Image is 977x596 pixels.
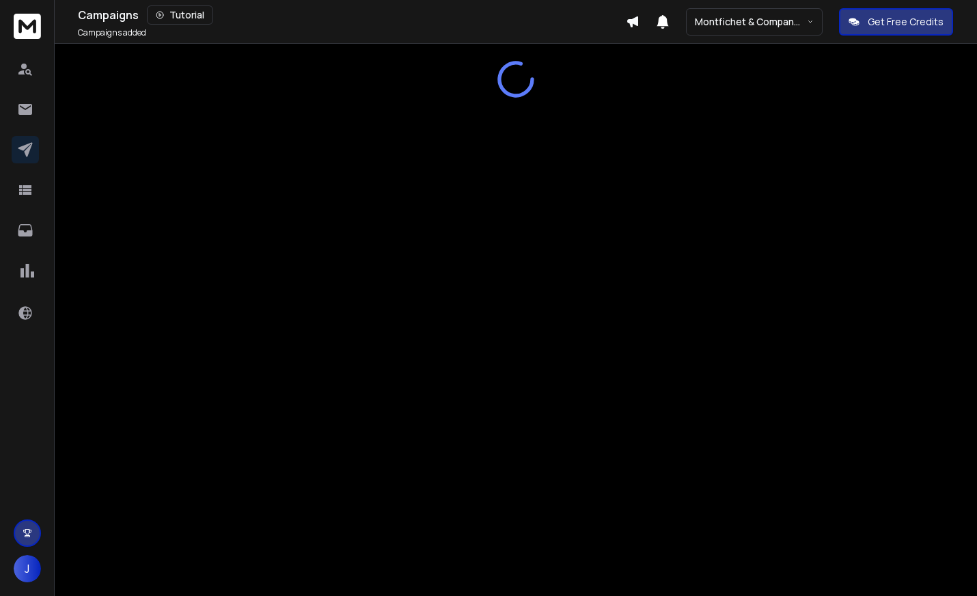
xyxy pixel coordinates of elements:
[78,27,146,38] p: Campaigns added
[14,555,41,582] button: J
[78,5,626,25] div: Campaigns
[695,15,807,29] p: Montfichet & Company [GEOGRAPHIC_DATA]
[868,15,944,29] p: Get Free Credits
[839,8,953,36] button: Get Free Credits
[147,5,213,25] button: Tutorial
